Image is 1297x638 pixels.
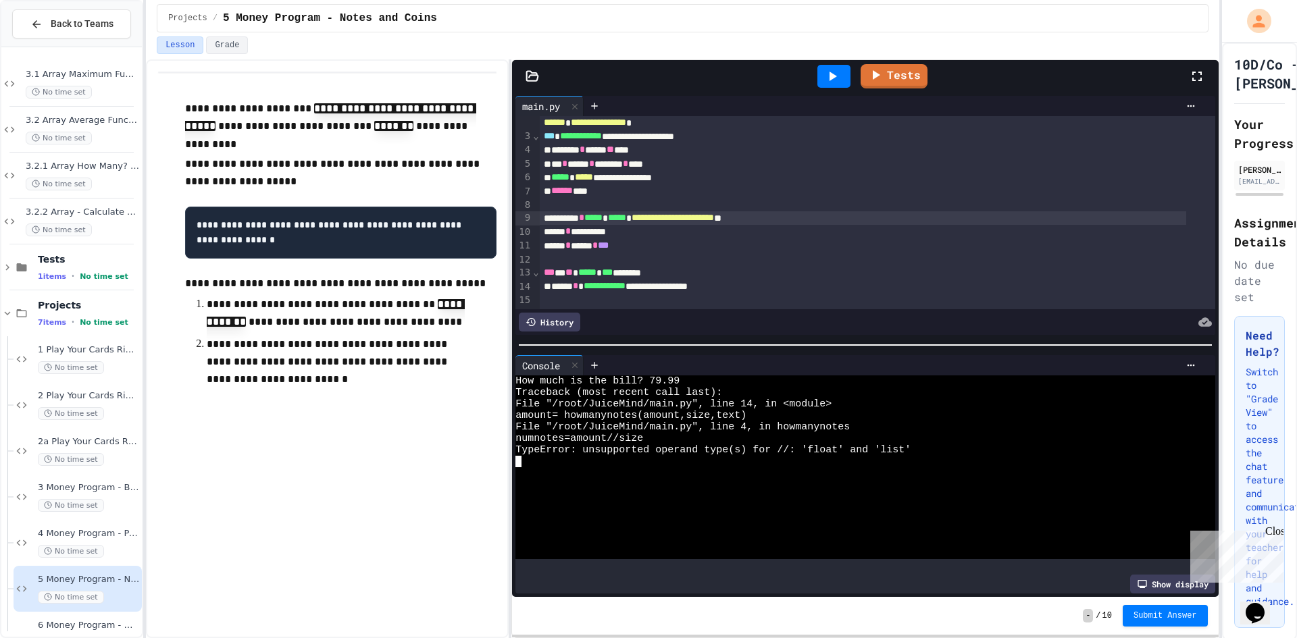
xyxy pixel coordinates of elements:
span: • [72,271,74,282]
span: Tests [38,253,139,265]
span: 3.1 Array Maximum Function [26,69,139,80]
span: Submit Answer [1134,610,1197,621]
div: 5 [515,157,532,171]
div: [PERSON_NAME] [1238,163,1281,176]
p: Switch to "Grade View" to access the chat feature and communicate with your teacher for help and ... [1246,365,1273,608]
span: 2a Play Your Cards Right - PyGame [38,436,139,448]
div: [EMAIL_ADDRESS][DOMAIN_NAME] [1238,176,1281,186]
h2: Your Progress [1234,115,1285,153]
div: main.py [515,99,567,113]
span: • [72,317,74,327]
iframe: chat widget [1185,525,1283,583]
span: No time set [38,591,104,604]
span: 5 Money Program - Notes and Coins [38,574,139,585]
div: Show display [1130,575,1215,593]
div: 15 [515,294,532,307]
span: numnotes=amount//size [515,433,643,444]
div: Chat with us now!Close [5,5,93,86]
span: / [1096,610,1100,621]
div: 2 [515,102,532,130]
div: History [519,313,580,331]
span: No time set [38,407,104,420]
div: 3 [515,130,532,143]
span: No time set [26,223,92,236]
span: File "/root/JuiceMind/main.py", line 14, in <module> [515,398,832,410]
span: 7 items [38,318,66,327]
button: Back to Teams [12,9,131,38]
span: TypeError: unsupported operand type(s) for //: 'float' and 'list' [515,444,911,456]
span: No time set [38,361,104,374]
span: 3.2.1 Array How Many? Function [26,161,139,172]
span: 10 [1102,610,1112,621]
span: Projects [38,299,139,311]
span: Projects [168,13,207,24]
span: 1 items [38,272,66,281]
span: Back to Teams [51,17,113,31]
div: 6 [515,171,532,184]
span: No time set [26,178,92,190]
button: Lesson [157,36,203,54]
span: 6 Money Program - Wallet Extension [38,620,139,631]
iframe: chat widget [1240,584,1283,624]
span: 3.2.2 Array - Calculate MODE Function [26,207,139,218]
span: 3.2 Array Average Function [26,115,139,126]
span: / [213,13,218,24]
span: No time set [38,545,104,558]
span: 4 Money Program - Pattern Recogniton [38,528,139,539]
span: 1 Play Your Cards Right - Basic Version [38,344,139,356]
h2: Assignment Details [1234,213,1285,251]
span: 2 Play Your Cards Right - Improved [38,390,139,402]
div: Console [515,355,584,375]
span: No time set [38,499,104,512]
span: No time set [38,453,104,466]
span: Traceback (most recent call last): [515,387,722,398]
span: 3 Money Program - Basic Version [38,482,139,494]
div: 10 [515,225,532,239]
div: 14 [515,280,532,294]
h3: Need Help? [1246,327,1273,360]
span: File "/root/JuiceMind/main.py", line 4, in howmanynotes [515,421,850,433]
div: 12 [515,253,532,267]
a: Tests [861,64,927,88]
div: 9 [515,211,532,225]
span: Fold line [532,130,539,141]
div: 13 [515,266,532,280]
button: Grade [206,36,248,54]
span: amount= howmanynotes(amount,size,text) [515,410,746,421]
span: No time set [26,132,92,144]
span: How much is the bill? 79.99 [515,375,680,387]
span: No time set [80,318,128,327]
div: Console [515,358,567,373]
button: Submit Answer [1123,605,1208,627]
div: My Account [1233,5,1275,36]
div: main.py [515,96,584,116]
div: 4 [515,143,532,157]
span: No time set [26,86,92,99]
div: 7 [515,185,532,198]
span: Fold line [532,267,539,277]
span: - [1083,609,1093,622]
div: 11 [515,239,532,252]
span: 5 Money Program - Notes and Coins [223,10,437,26]
span: No time set [80,272,128,281]
div: No due date set [1234,257,1285,305]
div: 8 [515,198,532,212]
